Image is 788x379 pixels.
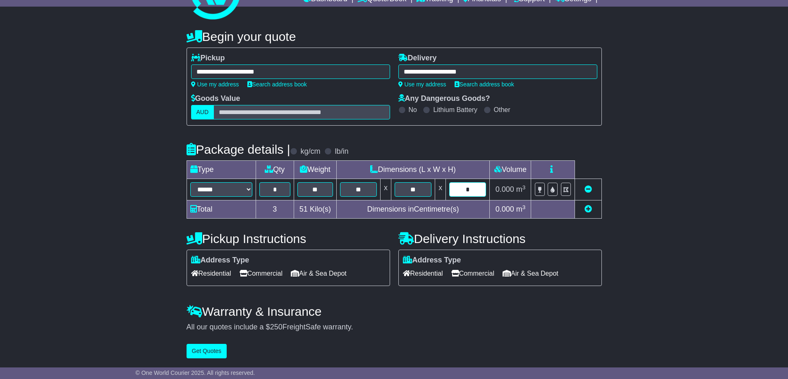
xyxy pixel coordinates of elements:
span: Commercial [451,267,494,280]
td: 3 [256,200,294,219]
td: Weight [294,161,337,179]
span: Residential [403,267,443,280]
h4: Delivery Instructions [398,232,602,246]
span: 0.000 [496,185,514,193]
sup: 3 [522,204,526,210]
label: No [409,106,417,114]
h4: Warranty & Insurance [187,305,602,318]
span: Residential [191,267,231,280]
span: 250 [270,323,283,331]
label: Pickup [191,54,225,63]
span: m [516,185,526,193]
label: Address Type [403,256,461,265]
td: Total [187,200,256,219]
label: Delivery [398,54,437,63]
td: x [435,179,446,200]
td: Qty [256,161,294,179]
a: Search address book [455,81,514,88]
label: Other [494,106,510,114]
label: kg/cm [300,147,320,156]
label: Lithium Battery [433,106,477,114]
span: Commercial [240,267,283,280]
span: m [516,205,526,213]
td: Kilo(s) [294,200,337,219]
h4: Pickup Instructions [187,232,390,246]
label: Address Type [191,256,249,265]
span: Air & Sea Depot [503,267,558,280]
h4: Package details | [187,143,290,156]
a: Remove this item [584,185,592,193]
button: Get Quotes [187,344,227,358]
a: Use my address [398,81,446,88]
td: Volume [490,161,531,179]
td: Dimensions (L x W x H) [336,161,490,179]
span: Air & Sea Depot [291,267,347,280]
sup: 3 [522,184,526,191]
a: Use my address [191,81,239,88]
span: 51 [299,205,308,213]
label: Goods Value [191,94,240,103]
td: Dimensions in Centimetre(s) [336,200,490,219]
div: All our quotes include a $ FreightSafe warranty. [187,323,602,332]
span: 0.000 [496,205,514,213]
span: © One World Courier 2025. All rights reserved. [136,369,255,376]
a: Search address book [247,81,307,88]
label: lb/in [335,147,348,156]
label: Any Dangerous Goods? [398,94,490,103]
label: AUD [191,105,214,119]
a: Add new item [584,205,592,213]
td: x [380,179,391,200]
td: Type [187,161,256,179]
h4: Begin your quote [187,30,602,43]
